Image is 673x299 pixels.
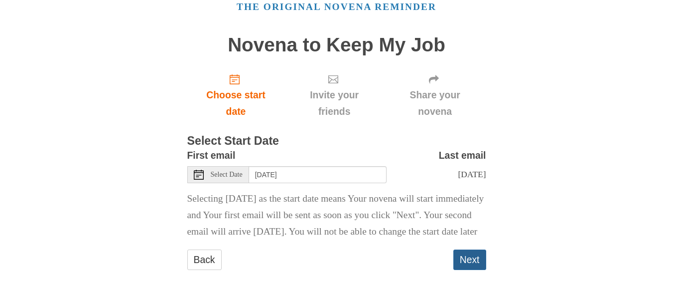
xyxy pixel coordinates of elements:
[187,250,222,270] a: Back
[237,1,436,12] a: The original novena reminder
[187,34,486,56] h1: Novena to Keep My Job
[458,169,486,179] span: [DATE]
[211,171,243,178] span: Select Date
[187,147,236,164] label: First email
[187,135,486,148] h3: Select Start Date
[294,87,374,120] span: Invite your friends
[284,65,384,125] div: Click "Next" to confirm your start date first.
[197,87,275,120] span: Choose start date
[249,166,387,183] input: Use the arrow keys to pick a date
[187,191,486,240] p: Selecting [DATE] as the start date means Your novena will start immediately and Your first email ...
[453,250,486,270] button: Next
[187,65,285,125] a: Choose start date
[439,147,486,164] label: Last email
[384,65,486,125] div: Click "Next" to confirm your start date first.
[394,87,476,120] span: Share your novena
